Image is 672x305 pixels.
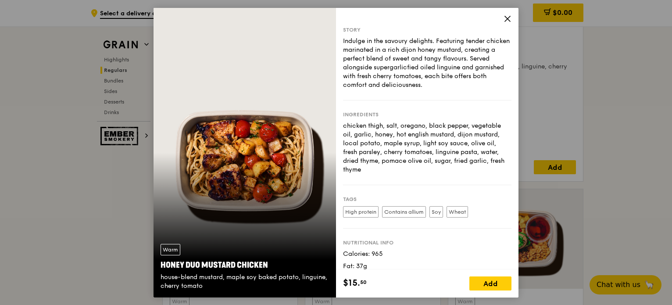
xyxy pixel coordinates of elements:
[343,276,360,290] span: $15.
[469,276,511,291] div: Add
[343,36,511,89] div: Indulge in the savoury delights. Featuring tender chicken marinated in a rich dijon honey mustard...
[343,239,511,246] div: Nutritional info
[343,26,511,33] div: Story
[429,206,443,217] label: Soy
[161,259,329,271] div: Honey Duo Mustard Chicken
[343,121,511,174] div: chicken thigh, salt, oregano, black pepper, vegetable oil, garlic, honey, hot english mustard, di...
[343,206,379,217] label: High protein
[382,206,426,217] label: Contains allium
[447,206,468,217] label: Wheat
[343,195,511,202] div: Tags
[161,244,180,255] div: Warm
[161,273,329,291] div: house-blend mustard, maple soy baked potato, linguine, cherry tomato
[360,279,367,286] span: 50
[343,249,511,258] div: Calories: 965
[343,262,511,270] div: Fat: 37g
[343,111,511,118] div: Ingredients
